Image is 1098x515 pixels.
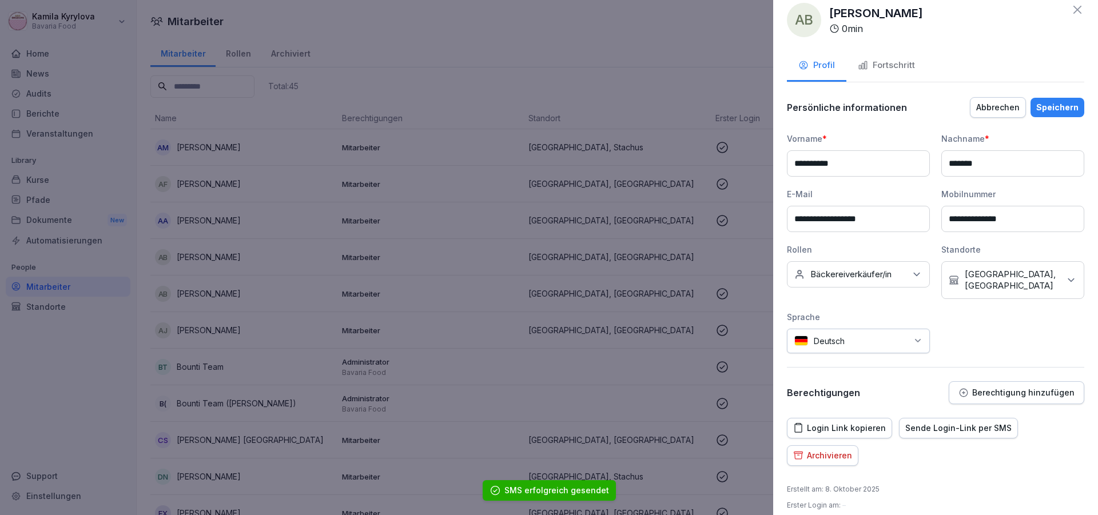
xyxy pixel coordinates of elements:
div: Archivieren [793,449,852,462]
p: 0 min [842,22,863,35]
span: – [842,501,846,509]
p: Bäckereiverkäufer/in [810,269,892,280]
p: [GEOGRAPHIC_DATA], [GEOGRAPHIC_DATA] [965,269,1060,292]
div: Speichern [1036,101,1079,114]
p: Erstellt am : 8. Oktober 2025 [787,484,880,494]
div: Vorname [787,133,930,145]
button: Archivieren [787,445,858,466]
p: Persönliche informationen [787,102,907,113]
div: E-Mail [787,188,930,200]
div: Rollen [787,243,930,255]
div: SMS erfolgreich gesendet [504,485,609,496]
div: Profil [798,59,835,72]
button: Sende Login-Link per SMS [899,418,1018,438]
button: Berechtigung hinzufügen [949,381,1084,404]
button: Fortschritt [846,51,926,82]
div: Login Link kopieren [793,422,886,434]
p: Berechtigung hinzufügen [972,388,1075,397]
div: Nachname [941,133,1084,145]
img: de.svg [794,336,808,346]
button: Abbrechen [970,97,1026,118]
div: AB [787,3,821,37]
p: [PERSON_NAME] [829,5,923,22]
button: Login Link kopieren [787,418,892,438]
div: Sprache [787,311,930,323]
div: Sende Login-Link per SMS [905,422,1012,434]
div: Fortschritt [858,59,915,72]
p: Erster Login am : [787,500,846,510]
div: Standorte [941,243,1084,255]
div: Abbrechen [976,101,1020,114]
div: Mobilnummer [941,188,1084,200]
p: Berechtigungen [787,387,860,398]
button: Profil [787,51,846,82]
button: Speichern [1031,98,1084,117]
div: Deutsch [787,329,930,353]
